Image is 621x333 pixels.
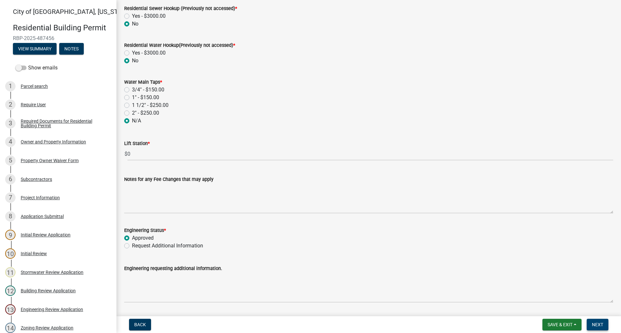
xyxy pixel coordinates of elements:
label: N/A [132,117,141,125]
div: Property Owner Waiver Form [21,158,79,163]
div: 11 [5,267,16,277]
label: Approved [132,234,154,242]
label: Yes - $3000.00 [132,49,166,57]
label: No [132,57,138,65]
button: Back [129,319,151,330]
label: Water Main Taps [124,80,162,85]
div: 13 [5,304,16,315]
div: Stormwater Review Application [21,270,83,275]
label: Engineering requesting additional information. [124,266,222,271]
button: Save & Exit [542,319,582,330]
label: Notes for any Fee Changes that may apply [124,177,213,182]
div: 6 [5,174,16,184]
label: 1 1/2" - $250.00 [132,101,169,109]
button: Next [587,319,608,330]
h4: Residential Building Permit [13,23,111,33]
div: 9 [5,230,16,240]
div: Subcontractors [21,177,52,182]
div: Engineering Review Application [21,307,83,312]
div: 8 [5,211,16,222]
div: Require User [21,102,46,107]
div: Parcel search [21,84,48,88]
div: Zoning Review Application [21,326,73,330]
label: Lift Station [124,141,150,146]
label: 3/4" - $150.00 [132,86,164,94]
div: Required Documents for Residential Building Permit [21,119,106,128]
button: View Summary [13,43,57,55]
div: Initial Review [21,251,47,256]
label: Yes - $3000.00 [132,12,166,20]
div: Building Review Application [21,288,76,293]
div: 1 [5,81,16,91]
div: Initial Review Application [21,233,71,237]
div: 7 [5,193,16,203]
span: RBP-2025-487456 [13,35,103,41]
label: 2" - $250.00 [132,109,159,117]
div: 5 [5,155,16,166]
span: Save & Exit [548,322,572,327]
div: 12 [5,286,16,296]
label: Request Additional Information [132,242,203,250]
label: Residential Sewer Hookup (Previously not accessed) [124,6,237,11]
button: Notes [59,43,84,55]
span: $ [124,147,128,161]
label: Residential Water Hookup(Previously not accessed) [124,43,235,48]
div: Application Submittal [21,214,64,219]
div: Owner and Property Information [21,140,86,144]
label: 1" - $150.00 [132,94,159,101]
div: 10 [5,248,16,259]
label: Engineering Status [124,228,166,233]
span: Back [134,322,146,327]
div: 4 [5,137,16,147]
span: Next [592,322,603,327]
div: 3 [5,118,16,129]
wm-modal-confirm: Notes [59,47,84,52]
div: 2 [5,99,16,110]
span: City of [GEOGRAPHIC_DATA], [US_STATE] [13,8,131,16]
wm-modal-confirm: Summary [13,47,57,52]
label: No [132,20,138,28]
div: Project Information [21,195,60,200]
label: Show emails [16,64,58,72]
div: 14 [5,323,16,333]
